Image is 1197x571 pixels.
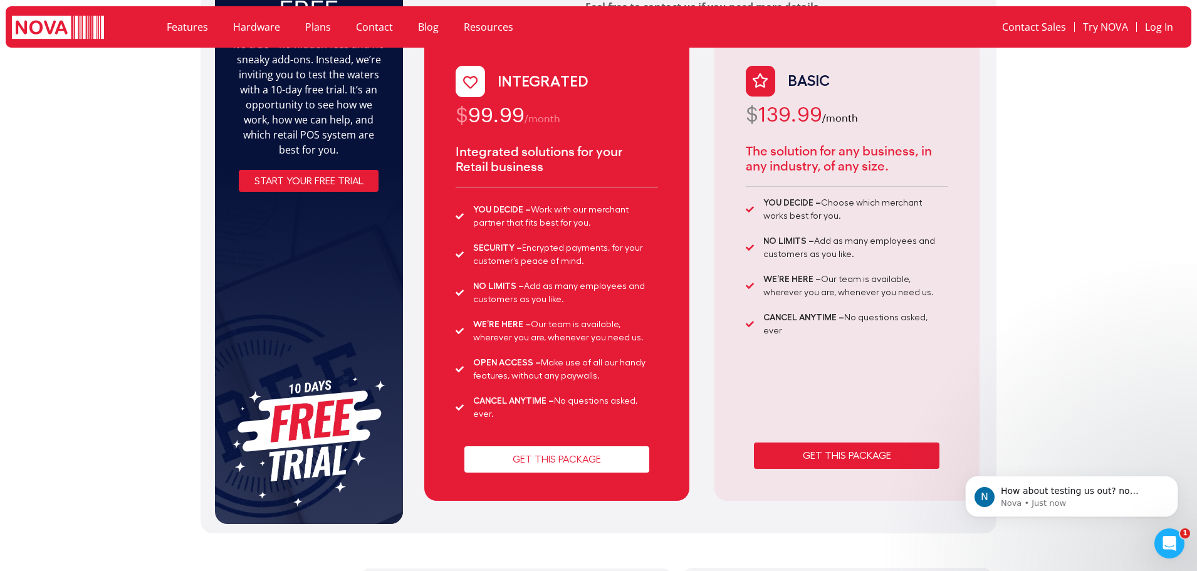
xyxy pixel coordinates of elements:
[456,103,658,131] h2: 99.99
[470,318,657,345] span: Our team is available, wherever you are, whenever you need us.
[456,144,658,174] h2: Integrated solutions for your Retail business
[1154,528,1184,558] iframe: Intercom live chat
[154,13,825,41] nav: Menu
[154,13,221,41] a: Features
[946,449,1197,537] iframe: Intercom notifications message
[760,311,948,338] span: No questions asked, ever
[470,241,657,268] span: Encrypted payments, for your customer’s peace of mind.
[470,203,657,230] span: Work with our merchant partner that fits best for you.
[470,394,657,421] span: No questions asked, ever.
[12,16,104,41] img: logo white
[221,13,293,41] a: Hardware
[763,198,821,207] b: YOU DECIDE –
[451,13,526,41] a: Resources
[239,170,379,192] a: start your free trial
[746,103,948,130] h2: 139.99
[822,112,858,124] span: /month
[293,13,343,41] a: Plans
[760,234,948,261] span: Add as many employees and customers as you like.
[513,454,601,464] span: GET THIS PACKAGE
[746,103,758,126] span: $
[746,144,948,174] h2: The solution for any business, in any industry, of any size.
[838,13,1181,41] nav: Menu
[464,446,650,473] a: GET THIS PACKAGE
[254,176,363,186] span: start your free trial
[1180,528,1190,538] span: 1
[994,13,1074,41] a: Contact Sales
[473,320,531,328] b: WE’RE HERE –
[760,273,948,300] span: Our team is available, wherever you are, whenever you need us.
[788,72,830,90] h2: BASIC
[763,236,814,245] b: NO LIMITS –
[803,451,891,461] span: GET THIS PACKAGE
[473,205,531,214] b: YOU DECIDE –
[470,356,657,383] span: Make use of all our handy features, without any paywalls.
[473,396,554,405] b: CANCEL ANYTIME –
[473,281,524,290] b: NO LIMITS –
[470,280,657,306] span: Add as many employees and customers as you like.
[233,37,386,157] div: It’s true – no hidden fees and no sneaky add-ons. Instead, we’re inviting you to test the waters ...
[760,196,948,223] span: Choose which merchant works best for you.
[498,73,588,91] h2: INTEGRATED
[456,103,468,127] span: $
[343,13,405,41] a: Contact
[473,243,522,252] b: SECURITY –
[754,443,939,469] a: GET THIS PACKAGE
[525,113,560,125] span: /month
[763,275,821,283] b: WE’RE HERE –
[1075,13,1136,41] a: Try NOVA
[473,358,541,367] b: OPEN ACCESS –
[1137,13,1181,41] a: Log In
[405,13,451,41] a: Blog
[763,313,844,322] b: CANCEL ANYTIME –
